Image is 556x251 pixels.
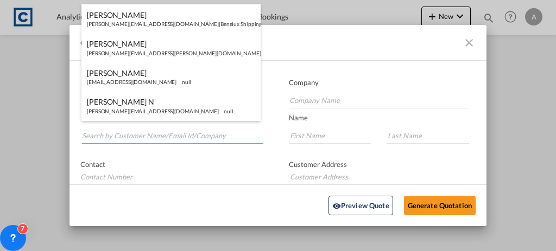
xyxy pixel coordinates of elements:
input: Search by Customer Name/Email Id/Company [82,127,263,144]
input: Customer Address [289,169,471,185]
input: First Name [289,127,371,144]
span: Customer Address [289,160,347,169]
md-icon: icon-close fg-AAA8AD cursor m-0 [463,36,476,49]
input: Contact Number [80,169,261,185]
button: Generate Quotation [404,196,476,215]
input: Company Name [289,92,469,108]
p: Contact [80,160,261,169]
input: Last Name [387,127,469,144]
p: Company [289,78,469,87]
button: icon-eyePreview Quote [328,196,393,215]
md-dialog: Generate QuotationQUOTE ... [69,25,486,226]
md-icon: icon-eye [332,202,341,211]
span: Generate Quotation [80,36,182,50]
p: Name [289,113,486,122]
